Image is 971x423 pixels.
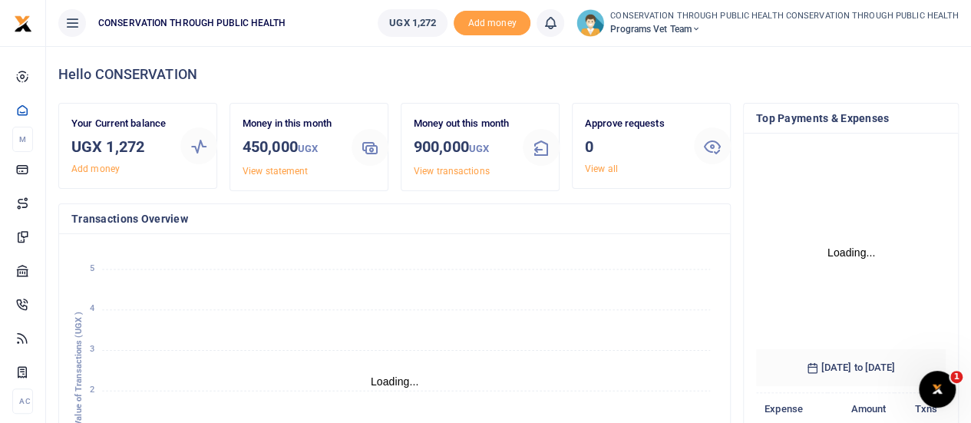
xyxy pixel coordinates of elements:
[12,388,33,414] li: Ac
[298,143,318,154] small: UGX
[90,303,94,313] tspan: 4
[919,371,956,408] iframe: Intercom live chat
[14,15,32,33] img: logo-small
[576,9,604,37] img: profile-user
[371,375,419,388] text: Loading...
[610,22,959,36] span: Programs Vet Team
[756,110,946,127] h4: Top Payments & Expenses
[243,116,339,132] p: Money in this month
[454,11,530,36] span: Add money
[372,9,454,37] li: Wallet ballance
[378,9,448,37] a: UGX 1,272
[585,135,682,158] h3: 0
[58,66,959,83] h4: Hello CONSERVATION
[90,263,94,273] tspan: 5
[454,16,530,28] a: Add money
[243,166,308,177] a: View statement
[576,9,959,37] a: profile-user CONSERVATION THROUGH PUBLIC HEALTH CONSERVATION THROUGH PUBLIC HEALTH Programs Vet Team
[414,166,490,177] a: View transactions
[414,135,510,160] h3: 900,000
[827,246,876,259] text: Loading...
[243,135,339,160] h3: 450,000
[414,116,510,132] p: Money out this month
[71,210,718,227] h4: Transactions Overview
[454,11,530,36] li: Toup your wallet
[389,15,436,31] span: UGX 1,272
[71,135,168,158] h3: UGX 1,272
[71,116,168,132] p: Your Current balance
[92,16,292,30] span: CONSERVATION THROUGH PUBLIC HEALTH
[756,349,946,386] h6: [DATE] to [DATE]
[585,164,618,174] a: View all
[585,116,682,132] p: Approve requests
[610,10,959,23] small: CONSERVATION THROUGH PUBLIC HEALTH CONSERVATION THROUGH PUBLIC HEALTH
[90,385,94,395] tspan: 2
[90,344,94,354] tspan: 3
[469,143,489,154] small: UGX
[14,17,32,28] a: logo-small logo-large logo-large
[950,371,963,383] span: 1
[12,127,33,152] li: M
[71,164,120,174] a: Add money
